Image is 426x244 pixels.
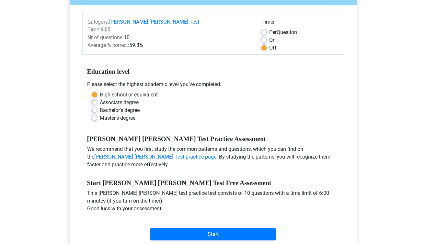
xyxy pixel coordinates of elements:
h5: Education level [87,65,339,78]
h5: Start [PERSON_NAME] [PERSON_NAME] Test Free Assessment [87,179,339,187]
label: On [269,36,276,44]
label: Off [269,44,277,52]
input: Start [150,228,276,240]
div: Timer [261,18,339,28]
span: Category: [87,19,109,25]
div: 6:00 [83,26,257,34]
a: [PERSON_NAME] [PERSON_NAME] Test practice page [94,154,216,160]
label: High school or equivalent [100,91,158,99]
div: 59.3% [83,41,257,49]
span: Nr of questions: [87,34,124,40]
label: Question [269,28,297,36]
label: Associate degree [100,99,139,106]
label: Bachelor's degree [100,106,140,114]
div: We recommend that you first study the common patterns and questions, which you can find on the . ... [82,145,344,171]
label: Master's degree [100,114,135,122]
div: This [PERSON_NAME] [PERSON_NAME] test practice test consists of 10 questions with a time limit of... [82,189,344,215]
a: [PERSON_NAME] [PERSON_NAME] Test [109,19,199,25]
div: 10 [83,34,257,41]
span: Time: [87,27,100,33]
div: Please select the highest academic level you’ve completed. [82,81,344,91]
span: Average % correct: [87,42,129,48]
span: Per [269,29,277,35]
h5: [PERSON_NAME] [PERSON_NAME] Test Practice Assessment [87,135,339,143]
